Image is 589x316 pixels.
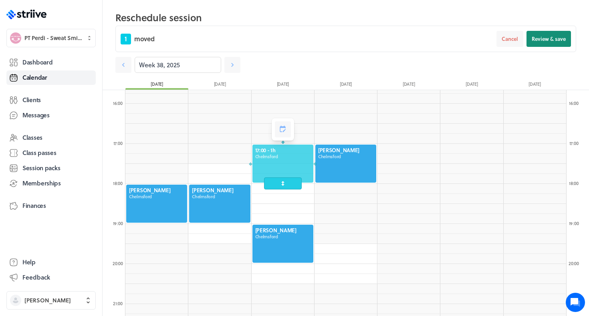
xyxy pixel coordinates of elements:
span: :00 [573,100,579,107]
span: Calendar [22,73,47,82]
button: Feedback [6,270,96,285]
span: [PERSON_NAME] [318,147,373,154]
iframe: gist-messenger-bubble-iframe [566,293,585,312]
span: [PERSON_NAME] [192,187,247,194]
a: Memberships [6,176,96,191]
h1: Hi [PERSON_NAME] [12,39,148,52]
span: Review & save [532,35,566,42]
div: [DATE] [377,81,440,90]
span: Classes [22,133,42,142]
h2: We're here to help. Ask us anything! [12,53,148,79]
span: Messages [22,111,50,119]
button: PT Perdi - Sweat Smile SucceedPT Perdi - Sweat Smile Succeed [6,29,96,47]
div: [DATE] [125,81,188,90]
div: 19 [110,220,126,226]
span: Chelmsford [318,153,373,160]
span: :00 [573,220,579,227]
a: Finances [6,199,96,213]
div: 20 [110,260,126,266]
a: Clients [6,93,96,107]
span: Finances [22,201,46,210]
a: Calendar [6,70,96,85]
span: Cancel [502,35,518,42]
input: YYYY-M-D [135,57,221,73]
h2: Reschedule session [115,10,576,26]
div: [DATE] [188,81,251,90]
span: :00 [573,260,579,267]
span: Chelmsford [129,193,184,200]
div: 20 [566,260,582,266]
img: PT Perdi - Sweat Smile Succeed [10,32,21,44]
a: Messages [6,108,96,123]
span: PT Perdi - Sweat Smile Succeed [24,34,82,42]
div: 18 [110,180,126,186]
div: 21 [110,300,126,306]
span: [PERSON_NAME] [129,187,184,194]
div: [DATE] [314,81,377,90]
div: 17 [566,140,582,146]
button: Cancel [496,31,523,47]
p: Find an answer quickly [11,125,149,134]
div: 17 [110,140,126,146]
div: 18 [566,180,582,186]
span: [PERSON_NAME] [255,227,311,234]
div: 19 [566,220,582,226]
span: Chelmsford [192,193,247,200]
span: Help [22,258,36,266]
span: Feedback [22,273,50,282]
span: :00 [573,140,578,147]
span: Class passes [22,149,56,157]
span: :00 [117,100,123,107]
span: :00 [573,180,579,187]
span: Memberships [22,179,61,187]
span: :00 [117,260,123,267]
span: 1 [121,34,131,44]
input: Search articles [23,138,143,154]
span: moved [134,34,155,44]
button: Review & save [526,31,571,47]
span: Dashboard [22,58,52,66]
a: Class passes [6,146,96,160]
div: 16 [566,100,582,106]
span: Clients [22,96,41,104]
span: Chelmsford [255,233,311,240]
a: Dashboard [6,55,96,70]
div: [DATE] [503,81,566,90]
span: New conversation [52,98,96,105]
span: :00 [117,180,123,187]
a: Help [6,255,96,270]
span: :00 [117,220,123,227]
div: 16 [110,100,126,106]
span: :00 [117,300,123,307]
span: [PERSON_NAME] [24,296,71,304]
a: Classes [6,131,96,145]
span: :00 [117,140,122,147]
div: [DATE] [440,81,503,90]
div: [DATE] [251,81,314,90]
button: New conversation [12,93,148,109]
span: Session packs [22,164,60,172]
button: [PERSON_NAME] [6,291,96,310]
a: Session packs [6,161,96,175]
